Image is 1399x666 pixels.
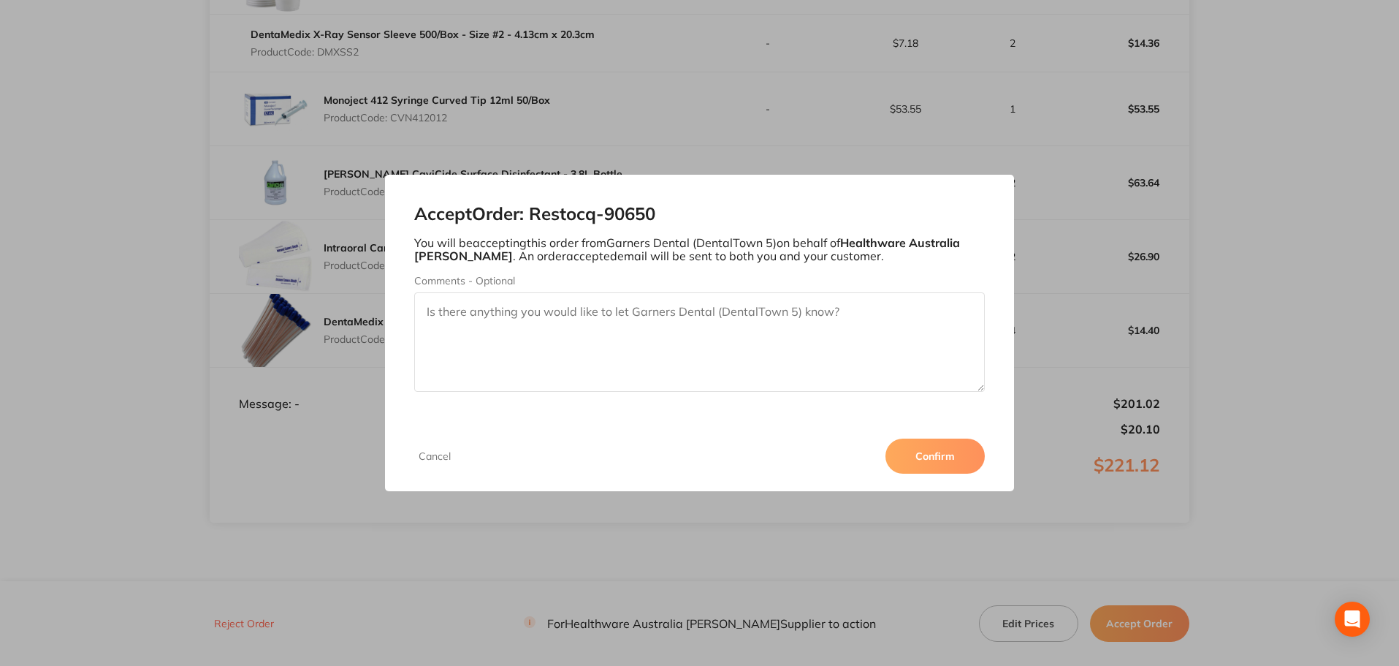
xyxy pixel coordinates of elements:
[414,235,960,263] b: Healthware Australia [PERSON_NAME]
[1335,602,1370,637] div: Open Intercom Messenger
[414,450,455,463] button: Cancel
[885,439,985,474] button: Confirm
[414,204,986,224] h2: Accept Order: Restocq- 90650
[414,236,986,263] p: You will be accepting this order from Garners Dental (DentalTown 5) on behalf of . An order accep...
[414,275,986,287] label: Comments - Optional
